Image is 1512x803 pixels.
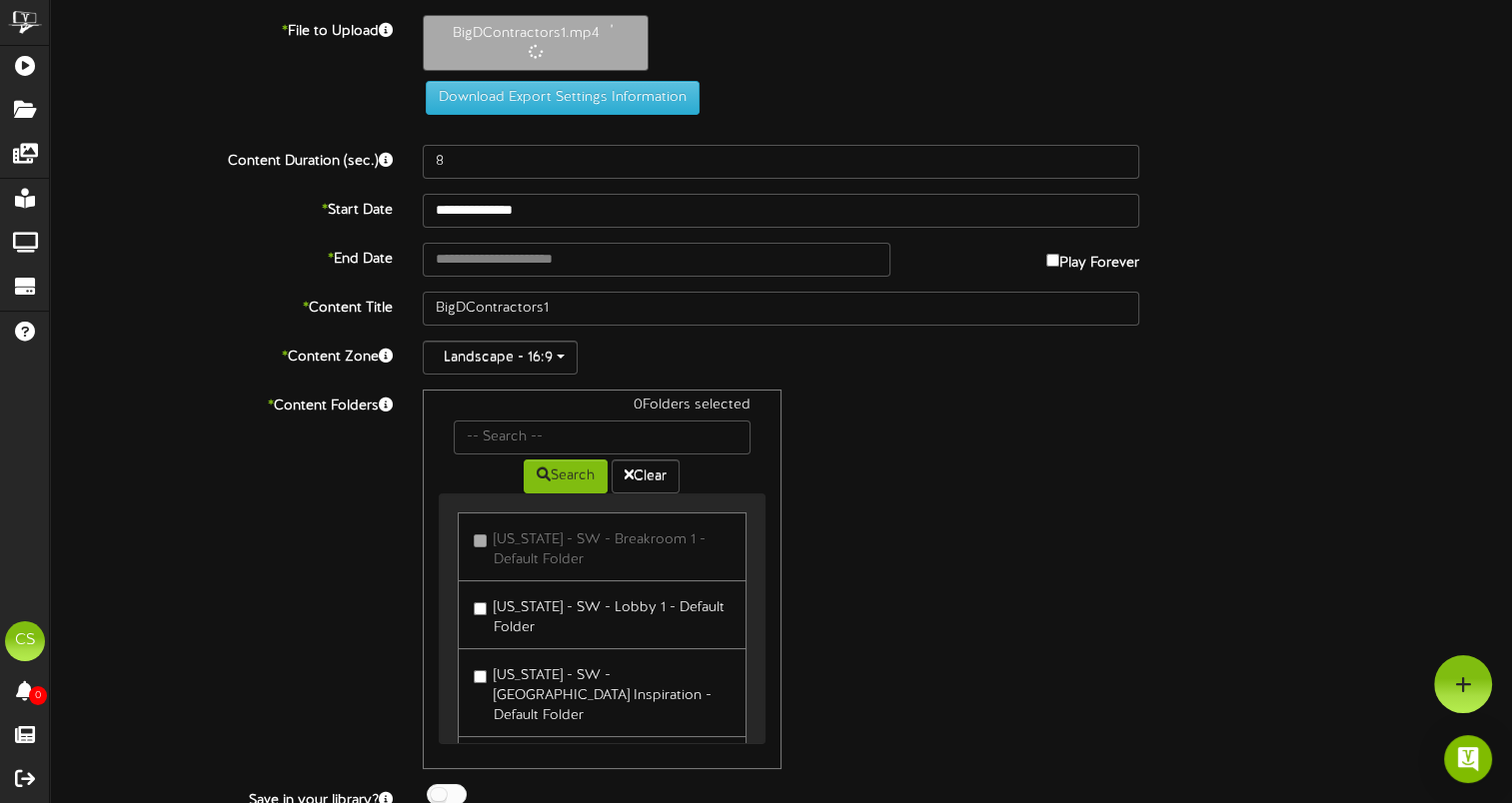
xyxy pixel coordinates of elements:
label: Content Folders [35,390,408,416]
div: Open Intercom Messenger [1444,735,1492,783]
label: End Date [35,243,408,270]
label: Content Zone [35,341,408,368]
label: Content Title [35,292,408,319]
div: 0 Folders selected [439,396,764,420]
label: Play Forever [1046,243,1139,274]
label: File to Upload [35,15,408,42]
button: Download Export Settings Information [426,81,700,115]
span: [US_STATE] - SW - Breakroom 1 - Default Folder [494,532,706,567]
input: Title of this Content [423,292,1139,326]
input: [US_STATE] - SW - Breakroom 1 - Default Folder [474,534,487,547]
input: -- Search -- [454,420,750,454]
label: [US_STATE] - SW - [GEOGRAPHIC_DATA] Inspiration - Default Folder [474,659,730,726]
input: [US_STATE] - SW - [GEOGRAPHIC_DATA] Inspiration - Default Folder [474,670,487,683]
input: Play Forever [1046,254,1059,267]
span: 0 [29,686,47,705]
button: Clear [612,459,680,493]
button: Search [524,459,608,493]
label: [US_STATE] - SW - Lobby 1 - Default Folder [474,591,730,638]
label: Content Duration (sec.) [35,145,408,172]
label: Start Date [35,194,408,221]
button: Landscape - 16:9 [423,341,578,375]
a: Download Export Settings Information [416,90,700,105]
div: CS [5,621,45,661]
input: [US_STATE] - SW - Lobby 1 - Default Folder [474,602,487,615]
